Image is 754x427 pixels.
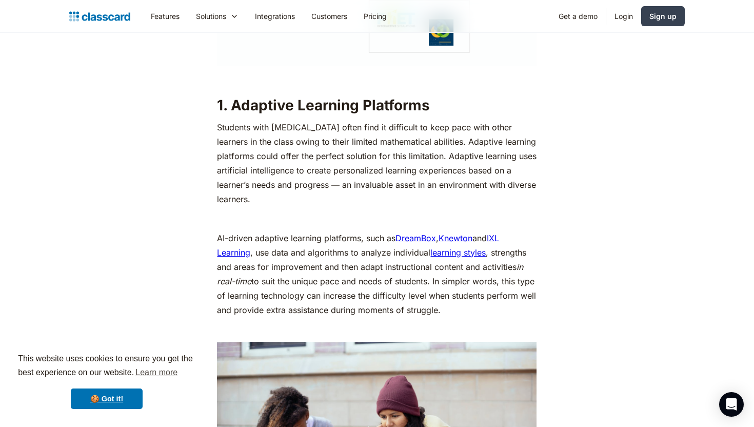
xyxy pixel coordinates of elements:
[439,233,472,243] a: Knewton
[550,5,606,28] a: Get a demo
[217,120,537,206] p: Students with [MEDICAL_DATA] often find it difficult to keep pace with other learners in the clas...
[247,5,303,28] a: Integrations
[8,343,205,419] div: cookieconsent
[71,389,143,409] a: dismiss cookie message
[719,392,744,417] div: Open Intercom Messenger
[18,353,195,380] span: This website uses cookies to ensure you get the best experience on our website.
[303,5,355,28] a: Customers
[217,211,537,226] p: ‍
[217,322,537,337] p: ‍
[134,365,179,380] a: learn more about cookies
[143,5,188,28] a: Features
[196,11,226,22] div: Solutions
[217,262,523,286] em: in real-time
[217,96,430,114] strong: 1. Adaptive Learning Platforms
[395,233,436,243] a: DreamBox
[69,9,130,24] a: home
[430,247,486,258] a: learning styles
[606,5,641,28] a: Login
[355,5,395,28] a: Pricing
[641,6,685,26] a: Sign up
[217,71,537,86] p: ‍
[217,233,499,258] a: IXL Learning
[188,5,247,28] div: Solutions
[649,11,677,22] div: Sign up
[217,231,537,317] p: AI-driven adaptive learning platforms, such as , and , use data and algorithms to analyze individ...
